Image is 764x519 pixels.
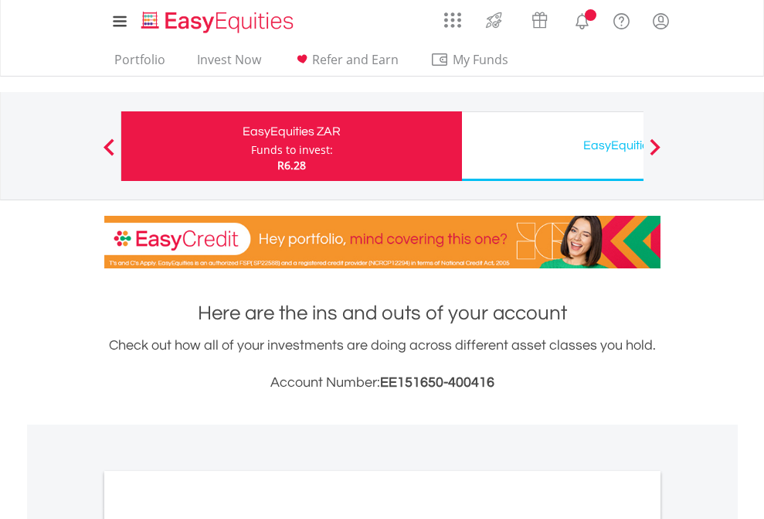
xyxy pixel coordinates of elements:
a: Portfolio [108,52,171,76]
button: Next [640,146,671,162]
img: thrive-v2.svg [481,8,507,32]
div: Funds to invest: [251,142,333,158]
a: Notifications [562,4,602,35]
a: Invest Now [191,52,267,76]
a: Vouchers [517,4,562,32]
img: EasyEquities_Logo.png [138,9,300,35]
img: vouchers-v2.svg [527,8,552,32]
a: Home page [135,4,300,35]
h1: Here are the ins and outs of your account [104,299,660,327]
img: grid-menu-icon.svg [444,12,461,29]
a: FAQ's and Support [602,4,641,35]
div: Check out how all of your investments are doing across different asset classes you hold. [104,335,660,394]
span: Refer and Earn [312,51,399,68]
div: EasyEquities ZAR [131,121,453,142]
a: Refer and Earn [287,52,405,76]
span: R6.28 [277,158,306,172]
span: My Funds [430,50,531,70]
a: My Profile [641,4,681,38]
button: Previous [93,146,124,162]
a: AppsGrid [434,4,471,29]
h3: Account Number: [104,372,660,394]
img: EasyCredit Promotion Banner [104,216,660,268]
span: EE151650-400416 [380,375,494,390]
